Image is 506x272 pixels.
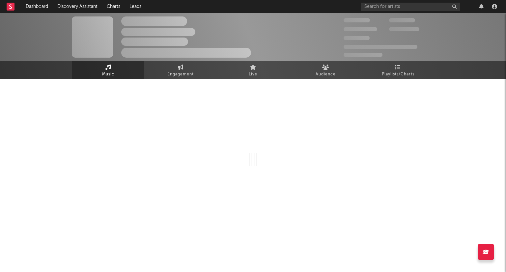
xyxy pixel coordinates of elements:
a: Audience [289,61,362,79]
a: Playlists/Charts [362,61,434,79]
span: 50.000.000 [344,27,377,31]
span: Jump Score: 85.0 [344,53,382,57]
input: Search for artists [361,3,460,11]
span: 300.000 [344,18,370,22]
a: Live [217,61,289,79]
span: Live [249,70,257,78]
span: Playlists/Charts [382,70,414,78]
span: Music [102,70,114,78]
span: Audience [316,70,336,78]
span: 1.000.000 [389,27,419,31]
a: Music [72,61,144,79]
span: 100.000 [344,36,370,40]
span: 50.000.000 Monthly Listeners [344,45,417,49]
a: Engagement [144,61,217,79]
span: Engagement [167,70,194,78]
span: 100.000 [389,18,415,22]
